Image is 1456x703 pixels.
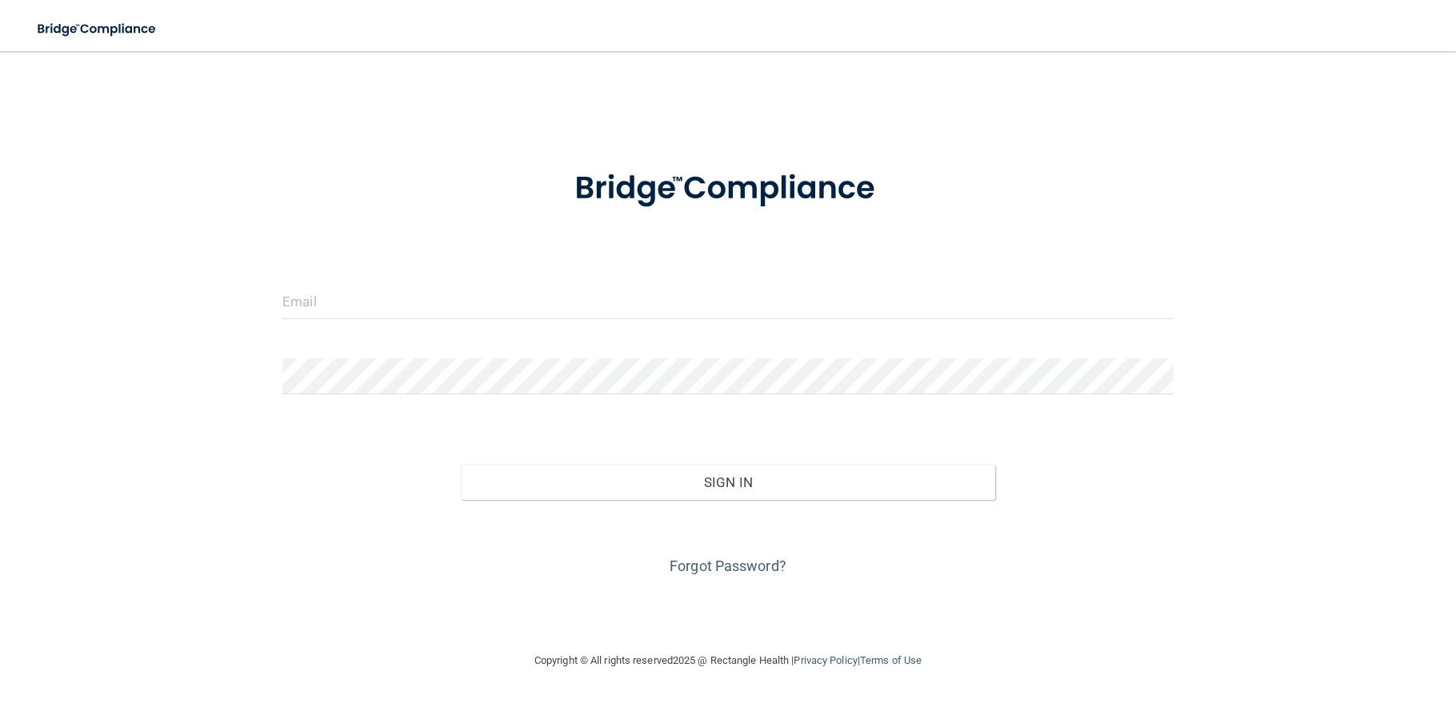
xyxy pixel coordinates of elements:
[670,557,786,574] a: Forgot Password?
[461,465,995,500] button: Sign In
[1179,589,1437,653] iframe: Drift Widget Chat Controller
[24,13,171,46] img: bridge_compliance_login_screen.278c3ca4.svg
[860,654,922,666] a: Terms of Use
[542,147,914,230] img: bridge_compliance_login_screen.278c3ca4.svg
[436,635,1020,686] div: Copyright © All rights reserved 2025 @ Rectangle Health | |
[794,654,857,666] a: Privacy Policy
[282,283,1174,319] input: Email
